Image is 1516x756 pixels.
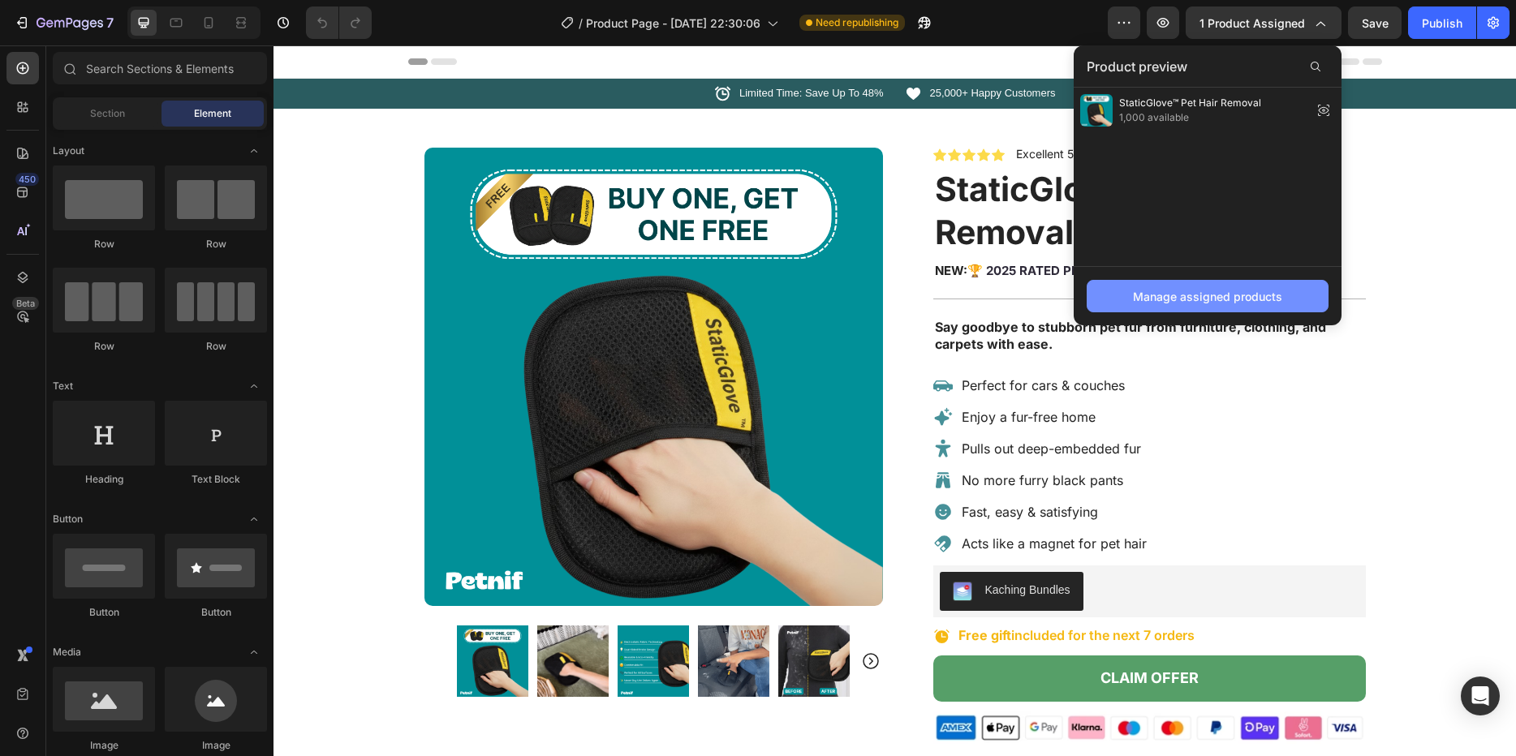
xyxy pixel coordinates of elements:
div: Heading [53,472,155,487]
div: Image [165,738,267,753]
div: Undo/Redo [306,6,372,39]
p: Say goodbye to stubborn pet fur from furniture, clothing, and carpets with ease. [661,273,1091,307]
button: CLAIM OFFER [660,610,1092,655]
button: Publish [1408,6,1476,39]
span: Text [53,379,73,393]
p: Fast, easy & satisfying [688,457,873,476]
button: 1 product assigned [1186,6,1342,39]
p: included for the next 7 orders [685,582,921,599]
button: Carousel Next Arrow [588,606,607,625]
div: Beta [12,297,39,310]
span: Need republishing [816,15,898,30]
button: Manage assigned products [1087,280,1329,312]
span: Excellent 5.0 [743,101,811,115]
span: 1,000 available [1119,110,1261,125]
span: Product preview [1087,57,1187,76]
div: 450 [15,173,39,186]
p: No more furry black pants [688,425,873,445]
p: Acts like a magnet for pet hair [688,488,873,508]
button: Kaching Bundles [666,526,810,565]
span: Save [1362,16,1389,30]
div: Publish [1422,15,1462,32]
iframe: Design area [273,45,1516,756]
div: Button [165,605,267,620]
span: StaticGlove™ Pet Hair Removal [1119,96,1261,110]
img: preview-img [1080,94,1113,127]
strong: 🏆 2025 RATED PET HAIR REMOVAL [694,217,908,233]
span: Product Page - [DATE] 22:30:06 [586,15,760,32]
span: Media [53,645,81,659]
img: KachingBundles.png [679,536,699,556]
strong: Free gift [685,582,738,598]
div: Open Intercom Messenger [1461,677,1500,715]
div: CLAIM OFFER [827,620,925,646]
span: Element [194,106,231,121]
img: gempages_584757934123123269-751eee57-43c6-4921-9264-837aff18c165.png [660,666,1092,699]
span: / [579,15,583,32]
span: Toggle open [241,506,267,532]
span: 1 product assigned [1199,15,1305,32]
span: Button [53,512,83,526]
button: Save [1348,6,1402,39]
span: Toggle open [241,138,267,164]
p: Pulls out deep-embedded fur [688,393,873,413]
div: Text Block [165,472,267,487]
div: Row [53,237,155,251]
input: Search Sections & Elements [53,52,267,84]
div: Row [53,339,155,354]
div: Image [53,738,155,753]
button: 7 [6,6,121,39]
h1: StaticGlove™ Pet Hair Removal [660,121,1092,211]
div: Row [165,237,267,251]
p: 7 [106,13,114,32]
div: Button [53,605,155,620]
div: Manage assigned products [1133,288,1282,305]
span: Toggle open [241,373,267,399]
div: Kaching Bundles [712,536,797,553]
p: Enjoy a fur-free home [688,362,873,381]
span: Layout [53,144,84,158]
div: Row [165,339,267,354]
span: Section [90,106,125,121]
span: | 1347 reviews [811,101,888,115]
p: Perfect for cars & couches [688,330,873,350]
strong: NEW: [661,217,694,233]
span: Toggle open [241,639,267,665]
